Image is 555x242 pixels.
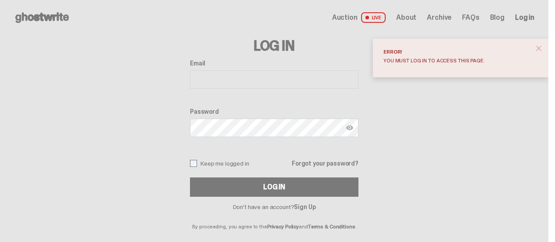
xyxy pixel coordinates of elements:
div: You must log in to access this page. [383,58,531,63]
a: Auction LIVE [332,12,386,23]
span: LIVE [361,12,386,23]
p: By proceeding, you agree to the and . [190,210,358,229]
span: Auction [332,14,358,21]
button: close [531,40,547,56]
label: Email [190,60,358,67]
p: Don't have an account? [190,204,358,210]
a: Archive [427,14,451,21]
h3: Log In [190,39,358,53]
input: Keep me logged in [190,160,197,167]
a: Log in [515,14,534,21]
a: Terms & Conditions [308,223,355,230]
label: Password [190,108,358,115]
label: Keep me logged in [190,160,249,167]
div: Error! [383,49,531,54]
a: Sign Up [294,203,315,211]
a: FAQs [462,14,479,21]
a: About [396,14,416,21]
a: Blog [490,14,505,21]
a: Privacy Policy [267,223,299,230]
img: Show password [346,124,353,131]
div: Log In [263,184,285,191]
a: Forgot your password? [292,160,358,166]
button: Log In [190,177,358,197]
